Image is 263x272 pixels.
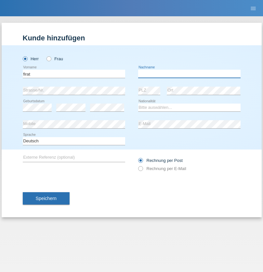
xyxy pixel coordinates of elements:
label: Rechnung per Post [138,158,183,163]
i: menu [250,5,256,12]
a: menu [247,6,260,10]
label: Rechnung per E-Mail [138,166,186,171]
label: Frau [46,56,63,61]
input: Frau [46,56,51,61]
button: Speichern [23,192,70,205]
label: Herr [23,56,39,61]
input: Herr [23,56,27,61]
input: Rechnung per E-Mail [138,166,142,174]
input: Rechnung per Post [138,158,142,166]
span: Speichern [36,196,57,201]
h1: Kunde hinzufügen [23,34,241,42]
